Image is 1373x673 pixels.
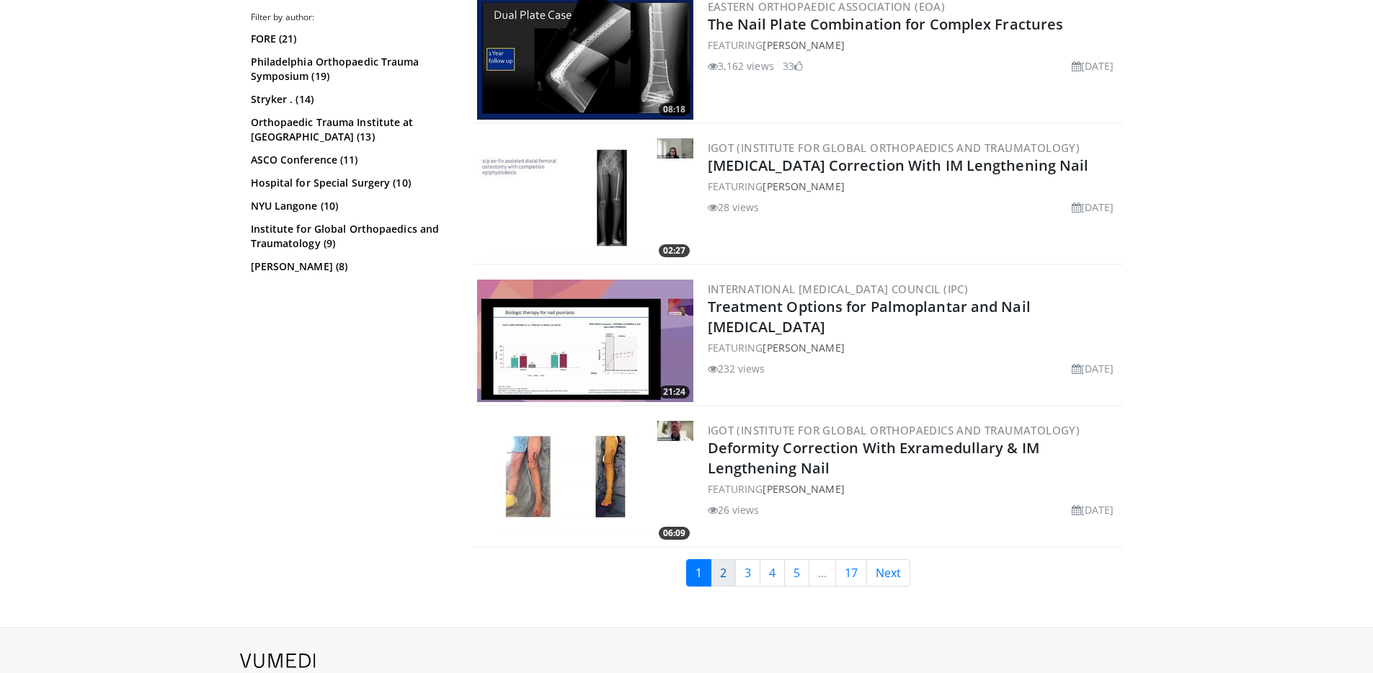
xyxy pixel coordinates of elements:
[784,559,809,587] a: 5
[708,179,1120,194] div: FEATURING
[659,244,690,257] span: 02:27
[686,559,711,587] a: 1
[251,32,449,46] a: FORE (21)
[708,282,969,296] a: International [MEDICAL_DATA] Council (IPC)
[763,179,844,193] a: [PERSON_NAME]
[835,559,867,587] a: 17
[708,200,760,215] li: 28 views
[708,297,1031,336] a: Treatment Options for Palmoplantar and Nail [MEDICAL_DATA]
[251,222,449,251] a: Institute for Global Orthopaedics and Traumatology (9)
[251,115,449,144] a: Orthopaedic Trauma Institute at [GEOGRAPHIC_DATA] (13)
[477,280,693,402] a: 21:24
[708,438,1039,478] a: Deformity Correction With Exramedullary & IM Lengthening Nail
[251,199,449,213] a: NYU Langone (10)
[708,14,1064,34] a: The Nail Plate Combination for Complex Fractures
[1072,58,1114,73] li: [DATE]
[251,12,453,23] h3: Filter by author:
[763,341,844,355] a: [PERSON_NAME]
[659,385,690,398] span: 21:24
[477,138,693,261] a: 02:27
[708,340,1120,355] div: FEATURING
[708,361,765,376] li: 232 views
[708,481,1120,496] div: FEATURING
[474,559,1123,587] nav: Search results pages
[1072,502,1114,517] li: [DATE]
[708,58,774,73] li: 3,162 views
[763,482,844,496] a: [PERSON_NAME]
[735,559,760,587] a: 3
[763,38,844,52] a: [PERSON_NAME]
[251,259,449,274] a: [PERSON_NAME] (8)
[708,156,1089,175] a: [MEDICAL_DATA] Correction With IM Lengthening Nail
[760,559,785,587] a: 4
[708,37,1120,53] div: FEATURING
[477,421,693,543] img: 3eec69a5-7a04-4cb5-af2f-61801271f9df.300x170_q85_crop-smart_upscale.jpg
[251,55,449,84] a: Philadelphia Orthopaedic Trauma Symposium (19)
[708,141,1080,155] a: IGOT (Institute for Global Orthopaedics and Traumatology)
[251,153,449,167] a: ASCO Conference (11)
[251,92,449,107] a: Stryker . (14)
[477,421,693,543] a: 06:09
[251,176,449,190] a: Hospital for Special Surgery (10)
[866,559,910,587] a: Next
[711,559,736,587] a: 2
[659,527,690,540] span: 06:09
[240,654,316,668] img: VuMedi Logo
[659,103,690,116] span: 08:18
[477,280,693,402] img: adde628b-1e2f-4fc5-8577-58f1d7d79e58.300x170_q85_crop-smart_upscale.jpg
[708,502,760,517] li: 26 views
[708,423,1080,437] a: IGOT (Institute for Global Orthopaedics and Traumatology)
[1072,200,1114,215] li: [DATE]
[477,138,693,261] img: 58de5e19-5be5-4c49-8691-b78539819200.300x170_q85_crop-smart_upscale.jpg
[1072,361,1114,376] li: [DATE]
[783,58,803,73] li: 33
